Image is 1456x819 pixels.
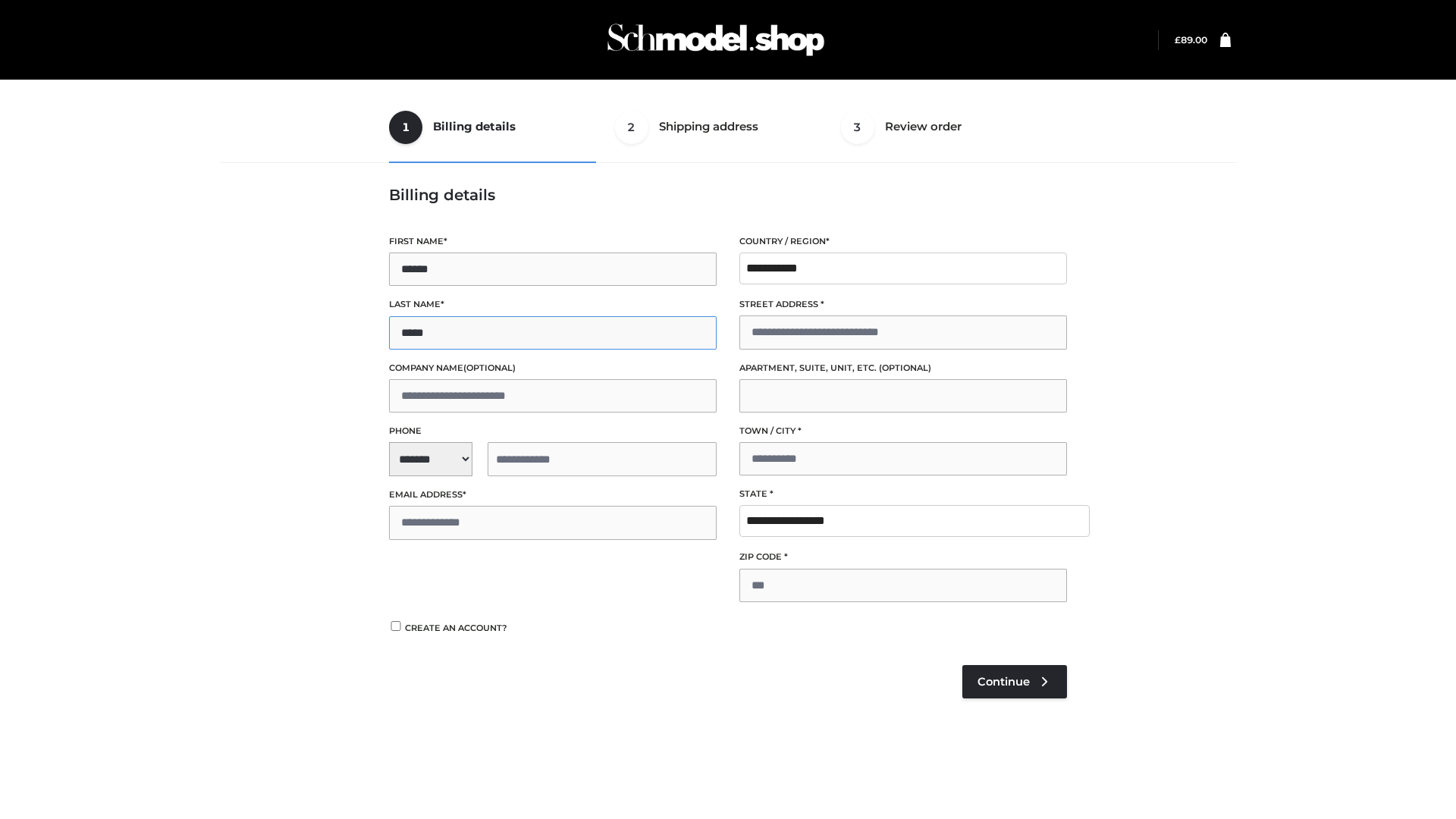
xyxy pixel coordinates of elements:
span: (optional) [463,362,516,373]
label: Last name [389,297,717,312]
label: Apartment, suite, unit, etc. [739,361,1067,375]
span: £ [1175,34,1181,45]
span: (optional) [879,362,931,373]
label: Company name [389,361,717,375]
label: Email address [389,488,717,502]
span: Create an account? [405,623,507,633]
input: Create an account? [389,621,403,631]
bdi: 89.00 [1175,34,1207,45]
span: Continue [977,675,1030,689]
label: Street address [739,297,1067,312]
label: Phone [389,424,717,438]
label: State [739,487,1067,501]
label: ZIP Code [739,550,1067,564]
label: Town / City [739,424,1067,438]
a: £89.00 [1175,34,1207,45]
label: First name [389,234,717,249]
h3: Billing details [389,186,1067,204]
img: Schmodel Admin 964 [602,10,830,70]
a: Continue [962,665,1067,698]
label: Country / Region [739,234,1067,249]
